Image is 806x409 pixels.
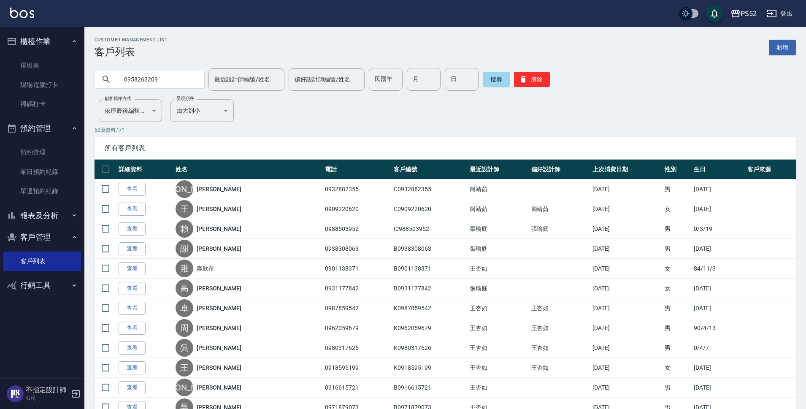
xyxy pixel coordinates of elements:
[3,95,81,114] a: 掃碼打卡
[468,199,529,219] td: 簡靖茹
[119,381,146,394] a: 查看
[197,284,241,293] a: [PERSON_NAME]
[116,160,173,179] th: 詳細資料
[468,239,529,259] td: 張瑜庭
[323,378,392,398] td: 0916615721
[392,259,468,279] td: B0901138371
[323,298,392,318] td: 0987859542
[173,160,323,179] th: 姓名
[176,359,193,376] div: 王
[692,259,745,279] td: 84/11/3
[468,298,529,318] td: 王杏如
[745,160,796,179] th: 客戶來源
[663,318,692,338] td: 男
[3,226,81,248] button: 客戶管理
[590,338,663,358] td: [DATE]
[590,219,663,239] td: [DATE]
[3,56,81,75] a: 排班表
[197,383,241,392] a: [PERSON_NAME]
[119,203,146,216] a: 查看
[663,179,692,199] td: 男
[529,298,590,318] td: 王杏如
[197,205,241,213] a: [PERSON_NAME]
[95,46,168,58] h3: 客戶列表
[176,339,193,357] div: 吳
[727,5,760,22] button: PS52
[663,279,692,298] td: 女
[692,338,745,358] td: 0/4/7
[323,338,392,358] td: 0980317626
[176,379,193,396] div: [PERSON_NAME]
[529,318,590,338] td: 王杏如
[529,358,590,378] td: 王杏如
[692,239,745,259] td: [DATE]
[3,205,81,227] button: 報表及分析
[176,220,193,238] div: 賴
[529,199,590,219] td: 簡靖茹
[3,274,81,296] button: 行銷工具
[323,358,392,378] td: 0918595199
[197,344,241,352] a: [PERSON_NAME]
[323,318,392,338] td: 0962059679
[3,181,81,201] a: 單週預約紀錄
[468,160,529,179] th: 最近設計師
[392,219,468,239] td: I0988503952
[590,358,663,378] td: [DATE]
[663,239,692,259] td: 男
[323,160,392,179] th: 電話
[468,338,529,358] td: 王杏如
[663,378,692,398] td: 男
[197,185,241,193] a: [PERSON_NAME]
[323,259,392,279] td: 0901138371
[3,117,81,139] button: 預約管理
[197,244,241,253] a: [PERSON_NAME]
[590,160,663,179] th: 上次消費日期
[26,394,69,402] p: 公司
[590,378,663,398] td: [DATE]
[176,95,194,102] label: 呈現順序
[197,225,241,233] a: [PERSON_NAME]
[392,160,468,179] th: 客戶編號
[392,298,468,318] td: K0987859542
[663,219,692,239] td: 男
[119,222,146,236] a: 查看
[119,282,146,295] a: 查看
[468,219,529,239] td: 張瑜庭
[119,262,146,275] a: 查看
[529,219,590,239] td: 張瑜庭
[483,72,510,87] button: 搜尋
[692,318,745,338] td: 90/4/13
[769,40,796,55] a: 新增
[323,219,392,239] td: 0988503952
[692,279,745,298] td: [DATE]
[99,99,162,122] div: 依序最後編輯時間
[468,378,529,398] td: 王杏如
[763,6,796,22] button: 登出
[176,200,193,218] div: 王
[119,183,146,196] a: 查看
[590,279,663,298] td: [DATE]
[3,252,81,271] a: 客戶列表
[176,279,193,297] div: 高
[590,199,663,219] td: [DATE]
[323,279,392,298] td: 0931177842
[663,338,692,358] td: 男
[468,358,529,378] td: 王杏如
[105,95,131,102] label: 顧客排序方式
[706,5,723,22] button: save
[26,386,69,394] h5: 不指定設計師
[105,144,786,152] span: 所有客戶列表
[692,160,745,179] th: 生日
[529,160,590,179] th: 偏好設計師
[663,358,692,378] td: 女
[176,180,193,198] div: [PERSON_NAME]
[514,72,550,87] button: 清除
[323,199,392,219] td: 0909220620
[176,319,193,337] div: 周
[392,318,468,338] td: K0962059679
[118,68,197,91] input: 搜尋關鍵字
[197,264,214,273] a: 雍欣蓓
[119,242,146,255] a: 查看
[3,75,81,95] a: 現場電腦打卡
[392,179,468,199] td: C0932882355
